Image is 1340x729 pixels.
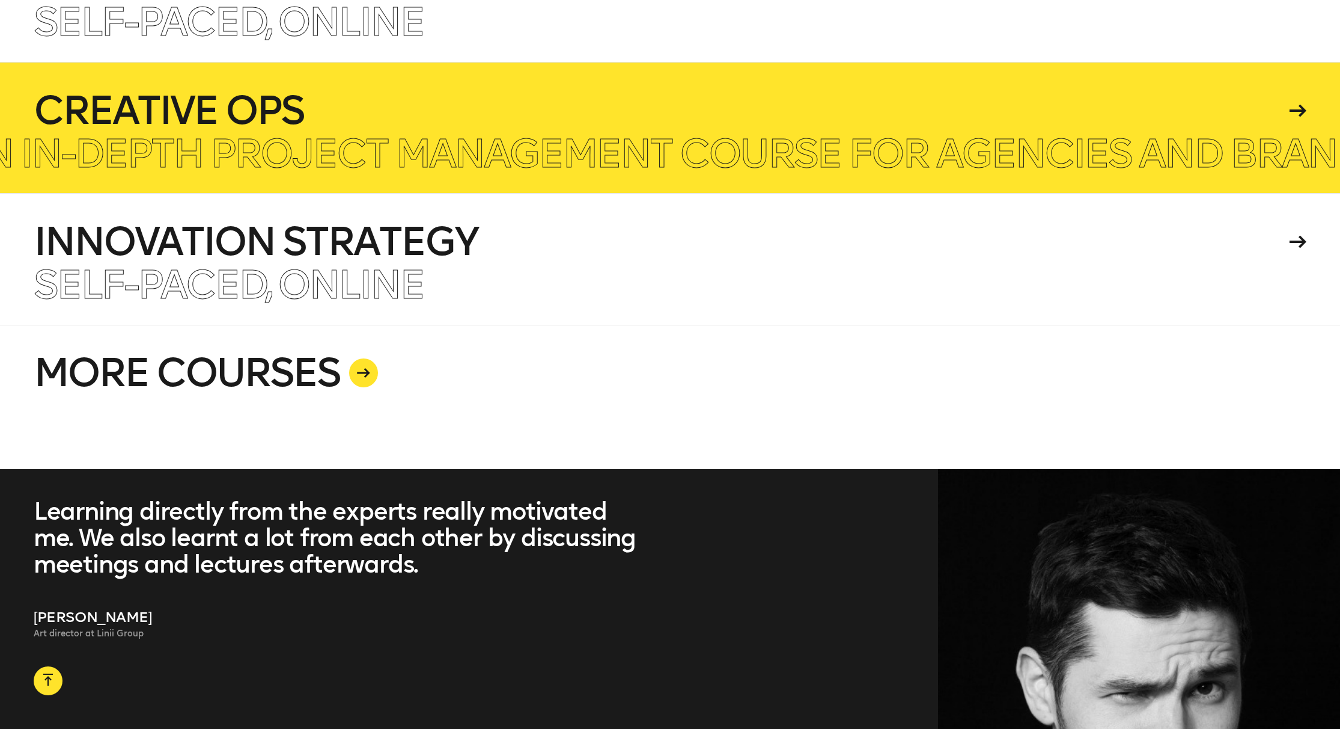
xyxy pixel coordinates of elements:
a: MORE COURSES [34,325,1307,469]
span: Self-paced, Online [34,261,424,309]
blockquote: Learning directly from the experts really motivated me. We also learnt a lot from each other by d... [34,498,637,577]
p: Art director at Linii Group [34,628,637,640]
h4: Creative Ops [34,91,1286,130]
p: [PERSON_NAME] [34,606,637,628]
h4: Innovation Strategy [34,223,1286,261]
